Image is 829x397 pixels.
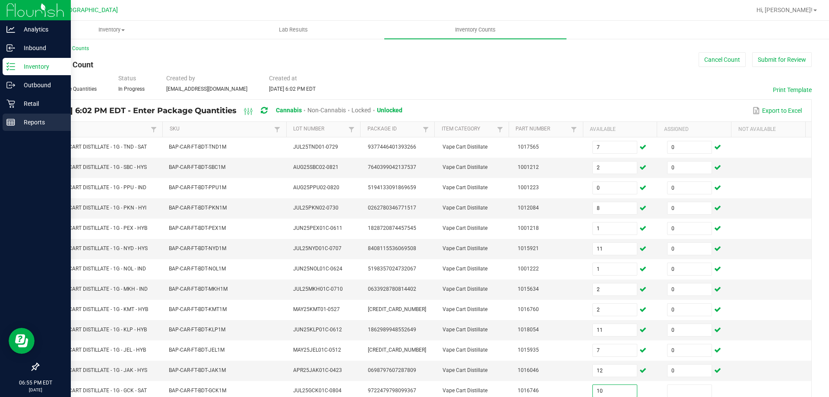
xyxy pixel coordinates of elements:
[367,126,421,133] a: Package IdSortable
[149,124,159,135] a: Filter
[368,245,416,251] span: 8408115536069508
[293,126,346,133] a: Lot NumberSortable
[518,205,539,211] span: 1012084
[518,144,539,150] span: 1017565
[518,387,539,394] span: 1016746
[443,245,487,251] span: Vape Cart Distillate
[44,266,146,272] span: FT - VAPE CART DISTILLATE - 1G - NOL - IND
[59,6,118,14] span: [GEOGRAPHIC_DATA]
[756,6,813,13] span: Hi, [PERSON_NAME]!
[293,184,339,191] span: AUG25PPU02-0820
[6,99,15,108] inline-svg: Retail
[169,164,225,170] span: BAP-CAR-FT-BDT-SBC1M
[15,117,67,127] p: Reports
[276,107,302,114] span: Cannabis
[518,225,539,231] span: 1001218
[44,347,146,353] span: FT - VAPE CART DISTILLATE - 1G - JEL - HYB
[443,225,487,231] span: Vape Cart Distillate
[516,126,569,133] a: Part NumberSortable
[518,164,539,170] span: 1001212
[169,367,226,373] span: BAP-CAR-FT-BDT-JAK1M
[44,164,147,170] span: FT - VAPE CART DISTILLATE - 1G - SBC - HYS
[583,122,657,137] th: Available
[44,286,148,292] span: FT - VAPE CART DISTILLATE - 1G - MKH - IND
[773,86,812,94] button: Print Template
[4,379,67,387] p: 06:55 PM EDT
[118,86,145,92] span: In Progress
[293,367,342,373] span: APR25JAK01C-0423
[46,126,149,133] a: ItemSortable
[6,62,15,71] inline-svg: Inventory
[443,286,487,292] span: Vape Cart Distillate
[170,126,272,133] a: SKUSortable
[293,327,342,333] span: JUN25KLP01C-0612
[731,122,805,137] th: Not Available
[169,205,227,211] span: BAP-CAR-FT-BDT-PKN1M
[699,52,746,67] button: Cancel Count
[293,144,338,150] span: JUL25TND01-0729
[293,347,341,353] span: MAY25JEL01C-0512
[518,367,539,373] span: 1016046
[169,306,227,312] span: BAP-CAR-FT-BDT-KMT1M
[421,124,431,135] a: Filter
[169,184,226,191] span: BAP-CAR-FT-BDT-PPU1M
[166,86,247,92] span: [EMAIL_ADDRESS][DOMAIN_NAME]
[443,26,507,34] span: Inventory Counts
[518,266,539,272] span: 1001222
[368,225,416,231] span: 1828720874457545
[443,387,487,394] span: Vape Cart Distillate
[44,367,147,373] span: FT - VAPE CART DISTILLATE - 1G - JAK - HYS
[169,347,225,353] span: BAP-CAR-FT-BDT-JEL1M
[45,103,409,119] div: [DATE] 6:02 PM EDT - Enter Package Quantities
[293,266,342,272] span: JUN25NOL01C-0624
[443,266,487,272] span: Vape Cart Distillate
[169,245,226,251] span: BAP-CAR-FT-BDT-NYD1M
[118,75,136,82] span: Status
[21,26,202,34] span: Inventory
[169,387,226,394] span: BAP-CAR-FT-BDT-GCK1M
[368,164,416,170] span: 7640399042137537
[272,124,282,135] a: Filter
[518,347,539,353] span: 1015935
[21,21,203,39] a: Inventory
[44,225,147,231] span: FT - VAPE CART DISTILLATE - 1G - PEX - HYB
[750,103,804,118] button: Export to Excel
[169,327,225,333] span: BAP-CAR-FT-BDT-KLP1M
[9,328,35,354] iframe: Resource center
[293,245,342,251] span: JUL25NYD01C-0707
[169,286,228,292] span: BAP-CAR-FT-BDT-MKH1M
[752,52,812,67] button: Submit for Review
[15,24,67,35] p: Analytics
[44,245,148,251] span: FT - VAPE CART DISTILLATE - 1G - NYD - HYS
[443,205,487,211] span: Vape Cart Distillate
[518,327,539,333] span: 1018054
[443,327,487,333] span: Vape Cart Distillate
[443,144,487,150] span: Vape Cart Distillate
[44,184,146,191] span: FT - VAPE CART DISTILLATE - 1G - PPU - IND
[443,184,487,191] span: Vape Cart Distillate
[377,107,402,114] span: Unlocked
[368,184,416,191] span: 5194133091869659
[293,225,342,231] span: JUN25PEX01C-0611
[346,124,357,135] a: Filter
[368,347,426,353] span: [CREDIT_CARD_NUMBER]
[569,124,579,135] a: Filter
[44,327,147,333] span: FT - VAPE CART DISTILLATE - 1G - KLP - HYB
[657,122,731,137] th: Assigned
[44,205,146,211] span: FT - VAPE CART DISTILLATE - 1G - PKN - HYI
[518,286,539,292] span: 1015634
[518,245,539,251] span: 1015921
[6,25,15,34] inline-svg: Analytics
[351,107,371,114] span: Locked
[443,164,487,170] span: Vape Cart Distillate
[15,80,67,90] p: Outbound
[169,144,226,150] span: BAP-CAR-FT-BDT-TND1M
[495,124,505,135] a: Filter
[166,75,195,82] span: Created by
[518,184,539,191] span: 1001223
[384,21,566,39] a: Inventory Counts
[4,387,67,393] p: [DATE]
[368,266,416,272] span: 5198357024732067
[293,306,340,312] span: MAY25KMT01-0527
[169,266,226,272] span: BAP-CAR-FT-BDT-NOL1M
